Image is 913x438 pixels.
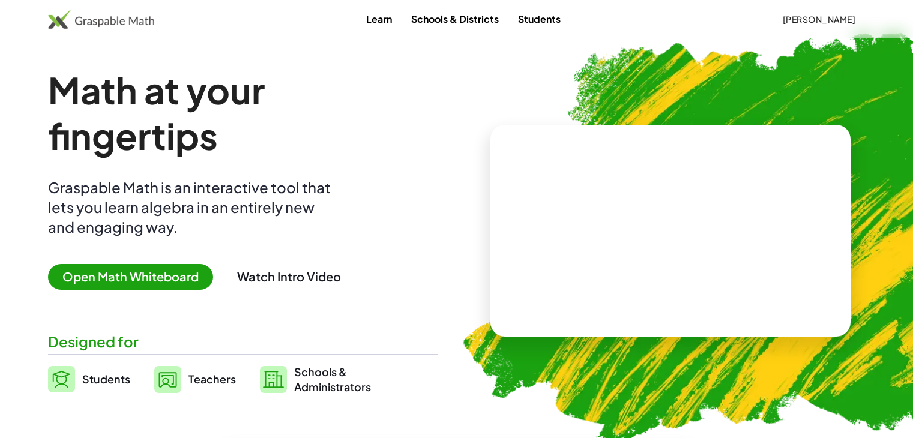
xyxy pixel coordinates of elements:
a: Students [508,8,570,30]
img: svg%3e [260,366,287,393]
a: Schools &Administrators [260,364,371,394]
div: Graspable Math is an interactive tool that lets you learn algebra in an entirely new and engaging... [48,178,336,237]
button: [PERSON_NAME] [773,8,865,30]
a: Schools & Districts [402,8,508,30]
span: Teachers [188,372,236,386]
a: Learn [357,8,402,30]
span: Students [82,372,130,386]
img: svg%3e [48,366,75,392]
a: Open Math Whiteboard [48,271,223,284]
span: Schools & Administrators [294,364,371,394]
div: Designed for [48,332,438,352]
a: Teachers [154,364,236,394]
a: Students [48,364,130,394]
span: Open Math Whiteboard [48,264,213,290]
span: [PERSON_NAME] [782,14,855,25]
img: svg%3e [154,366,181,393]
h1: Math at your fingertips [48,67,430,158]
button: Watch Intro Video [237,269,341,284]
video: What is this? This is dynamic math notation. Dynamic math notation plays a central role in how Gr... [580,186,761,276]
